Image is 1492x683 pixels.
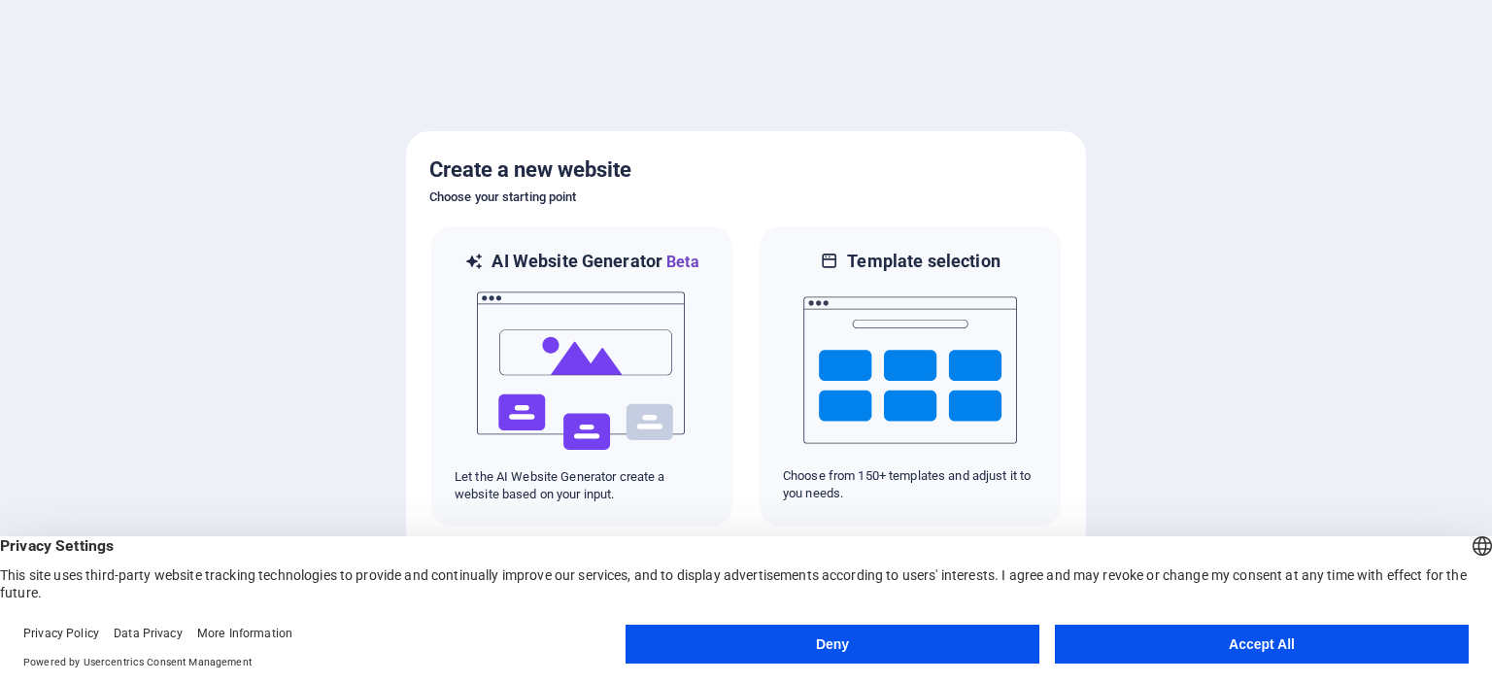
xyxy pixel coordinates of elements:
div: Template selectionChoose from 150+ templates and adjust it to you needs. [758,224,1063,529]
h6: Template selection [847,250,1000,273]
h6: AI Website Generator [492,250,698,274]
img: ai [475,274,689,468]
p: Choose from 150+ templates and adjust it to you needs. [783,467,1037,502]
h6: Choose your starting point [429,186,1063,209]
span: Beta [662,253,699,271]
h5: Create a new website [429,154,1063,186]
div: AI Website GeneratorBetaaiLet the AI Website Generator create a website based on your input. [429,224,734,529]
p: Let the AI Website Generator create a website based on your input. [455,468,709,503]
